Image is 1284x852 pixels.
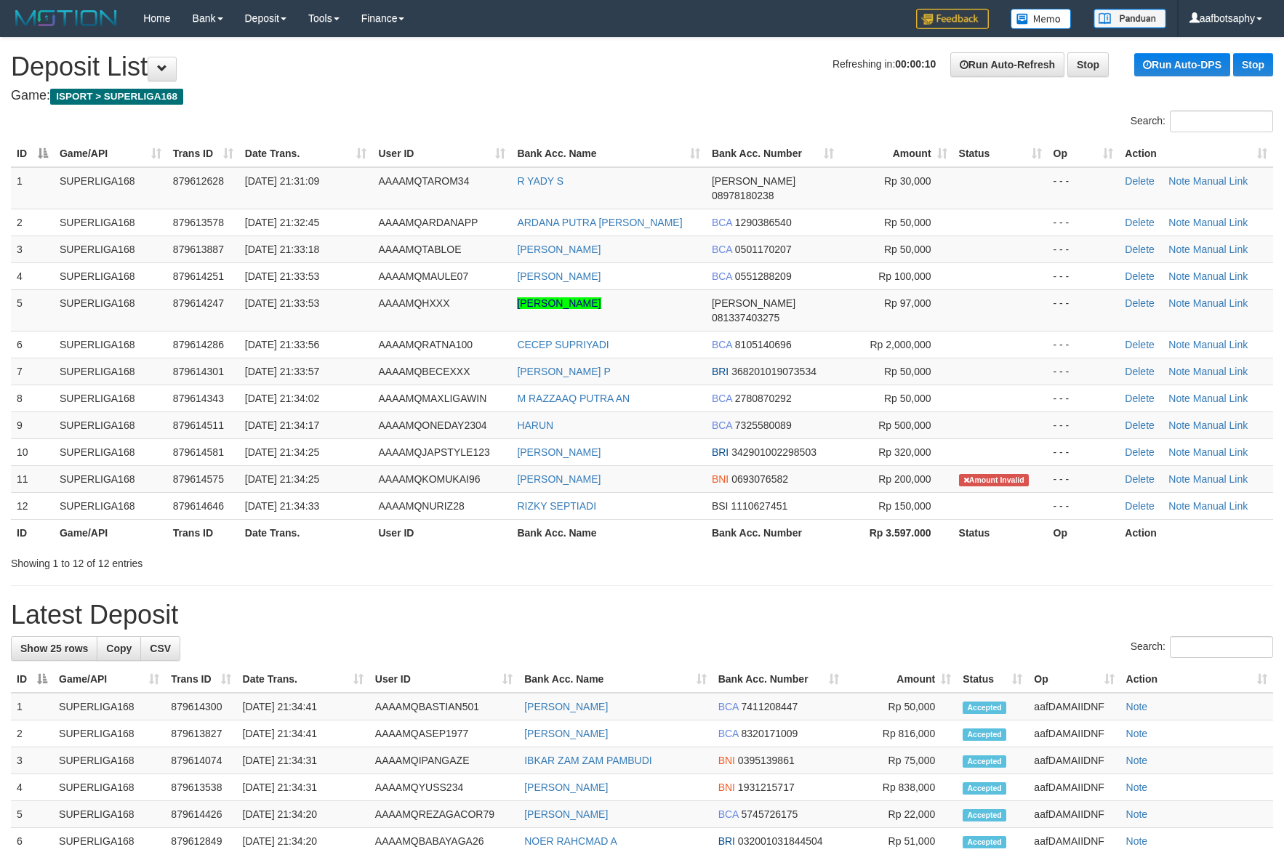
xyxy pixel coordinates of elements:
[517,297,601,309] a: [PERSON_NAME]
[11,720,53,747] td: 2
[54,385,167,411] td: SUPERLIGA168
[11,209,54,236] td: 2
[1125,217,1154,228] a: Delete
[11,262,54,289] td: 4
[878,446,931,458] span: Rp 320,000
[731,366,816,377] span: Copy 368201019073534 to clipboard
[11,7,121,29] img: MOTION_logo.png
[517,446,601,458] a: [PERSON_NAME]
[54,236,167,262] td: SUPERLIGA168
[378,217,478,228] span: AAAAMQARDANAPP
[245,500,319,512] span: [DATE] 21:34:33
[237,747,369,774] td: [DATE] 21:34:31
[378,244,461,255] span: AAAAMQTABLOE
[1125,500,1154,512] a: Delete
[54,492,167,519] td: SUPERLIGA168
[1131,110,1273,132] label: Search:
[369,774,518,801] td: AAAAMQYUSS234
[712,244,732,255] span: BCA
[173,297,224,309] span: 879614247
[167,519,239,546] th: Trans ID
[712,419,732,431] span: BCA
[840,519,953,546] th: Rp 3.597.000
[895,58,936,70] strong: 00:00:10
[957,666,1028,693] th: Status: activate to sort column ascending
[713,666,845,693] th: Bank Acc. Number: activate to sort column ascending
[167,140,239,167] th: Trans ID: activate to sort column ascending
[378,366,470,377] span: AAAAMQBECEXXX
[173,175,224,187] span: 879612628
[878,500,931,512] span: Rp 150,000
[378,297,449,309] span: AAAAMQHXXX
[245,175,319,187] span: [DATE] 21:31:09
[1048,385,1120,411] td: - - -
[378,500,464,512] span: AAAAMQNURIZ28
[916,9,989,29] img: Feedback.jpg
[369,666,518,693] th: User ID: activate to sort column ascending
[54,438,167,465] td: SUPERLIGA168
[1048,492,1120,519] td: - - -
[959,474,1029,486] span: Amount is not matched
[11,236,54,262] td: 3
[11,600,1273,630] h1: Latest Deposit
[712,217,732,228] span: BCA
[870,339,931,350] span: Rp 2,000,000
[1193,446,1248,458] a: Manual Link
[1125,175,1154,187] a: Delete
[50,89,183,105] span: ISPORT > SUPERLIGA168
[953,140,1048,167] th: Status: activate to sort column ascending
[1168,339,1190,350] a: Note
[11,52,1273,81] h1: Deposit List
[11,167,54,209] td: 1
[706,519,840,546] th: Bank Acc. Number
[1168,446,1190,458] a: Note
[11,550,524,571] div: Showing 1 to 12 of 12 entries
[369,747,518,774] td: AAAAMQIPANGAZE
[1193,175,1248,187] a: Manual Link
[1126,835,1148,847] a: Note
[840,140,953,167] th: Amount: activate to sort column ascending
[1048,262,1120,289] td: - - -
[54,331,167,358] td: SUPERLIGA168
[165,774,236,801] td: 879613538
[245,419,319,431] span: [DATE] 21:34:17
[884,297,931,309] span: Rp 97,000
[718,701,739,712] span: BCA
[245,366,319,377] span: [DATE] 21:33:57
[54,411,167,438] td: SUPERLIGA168
[1028,801,1120,828] td: aafDAMAIIDNF
[53,693,165,720] td: SUPERLIGA168
[1125,473,1154,485] a: Delete
[1193,419,1248,431] a: Manual Link
[1048,331,1120,358] td: - - -
[1125,297,1154,309] a: Delete
[738,835,823,847] span: Copy 032001031844504 to clipboard
[718,808,739,820] span: BCA
[245,244,319,255] span: [DATE] 21:33:18
[1125,393,1154,404] a: Delete
[738,755,795,766] span: Copy 0395139861 to clipboard
[963,782,1006,795] span: Accepted
[712,312,779,323] span: Copy 081337403275 to clipboard
[173,419,224,431] span: 879614511
[1168,244,1190,255] a: Note
[1168,175,1190,187] a: Note
[517,217,682,228] a: ARDANA PUTRA [PERSON_NAME]
[1028,666,1120,693] th: Op: activate to sort column ascending
[150,643,171,654] span: CSV
[173,339,224,350] span: 879614286
[1126,701,1148,712] a: Note
[11,140,54,167] th: ID: activate to sort column descending
[1048,289,1120,331] td: - - -
[237,666,369,693] th: Date Trans.: activate to sort column ascending
[173,500,224,512] span: 879614646
[1126,755,1148,766] a: Note
[1193,339,1248,350] a: Manual Link
[106,643,132,654] span: Copy
[1193,366,1248,377] a: Manual Link
[1125,244,1154,255] a: Delete
[97,636,141,661] a: Copy
[11,438,54,465] td: 10
[712,446,729,458] span: BRI
[173,270,224,282] span: 879614251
